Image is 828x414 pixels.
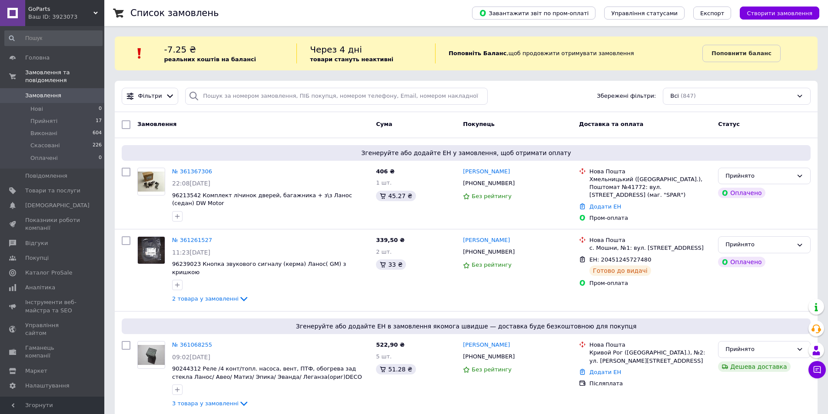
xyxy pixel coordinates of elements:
div: 33 ₴ [376,259,406,270]
span: Прийняті [30,117,57,125]
a: Фото товару [137,341,165,369]
div: Післяплата [589,380,711,388]
a: 2 товара у замовленні [172,295,249,302]
span: 17 [96,117,102,125]
a: Додати ЕН [589,203,621,210]
span: 2 шт. [376,248,392,255]
div: Дешева доставка [718,361,790,372]
a: Додати ЕН [589,369,621,375]
span: Всі [670,92,679,100]
span: Нові [30,105,43,113]
b: Поповнити баланс [712,50,771,56]
a: [PERSON_NAME] [463,341,510,349]
span: 96213542 Комплект лічинок дверей, багажника + з\з Ланос (седан) DW Motor [172,192,352,207]
h1: Список замовлень [130,8,219,18]
div: , щоб продовжити отримувати замовлення [435,43,702,63]
div: Нова Пошта [589,341,711,349]
button: Чат з покупцем [808,361,826,378]
a: 90244312 Реле /4 конт/топл. насоса, вент, ПТФ, обогрева зад стекла Ланос/ Авео/ Матиз/ Эпика/ Эва... [172,365,362,380]
span: [DEMOGRAPHIC_DATA] [25,202,90,209]
span: Гаманець компанії [25,344,80,360]
span: 2 товара у замовленні [172,295,239,302]
a: Фото товару [137,168,165,195]
span: 1 шт. [376,179,392,186]
span: Cума [376,121,392,127]
span: Завантажити звіт по пром-оплаті [479,9,589,17]
span: Управління сайтом [25,321,80,337]
span: Замовлення та повідомлення [25,69,104,84]
span: Каталог ProSale [25,269,72,277]
a: № 361261527 [172,237,212,243]
div: Прийнято [725,345,793,354]
span: 522,90 ₴ [376,341,405,348]
span: Налаштування [25,382,70,390]
span: Згенеруйте або додайте ЕН в замовлення якомога швидше — доставка буде безкоштовною для покупця [125,322,807,331]
div: Готово до видачі [589,265,651,276]
span: 5 шт. [376,353,392,360]
span: Фільтри [138,92,162,100]
span: Оплачені [30,154,58,162]
img: Фото товару [138,345,165,365]
span: GoParts [28,5,93,13]
div: [PHONE_NUMBER] [461,246,516,258]
span: 0 [99,154,102,162]
img: Фото товару [138,237,165,264]
span: 3 товара у замовленні [172,400,239,407]
span: Через 4 дні [310,44,362,55]
span: 0 [99,105,102,113]
span: 339,50 ₴ [376,237,405,243]
span: Показники роботи компанії [25,216,80,232]
b: реальних коштів на балансі [164,56,256,63]
span: 604 [93,129,102,137]
div: Ваш ID: 3923073 [28,13,104,21]
div: [PHONE_NUMBER] [461,351,516,362]
a: Фото товару [137,236,165,264]
span: Інструменти веб-майстра та SEO [25,298,80,314]
a: [PERSON_NAME] [463,168,510,176]
button: Створити замовлення [740,7,819,20]
span: Без рейтингу [472,193,512,199]
span: Товари та послуги [25,187,80,195]
span: 09:02[DATE] [172,354,210,361]
div: 51.28 ₴ [376,364,416,374]
span: Управління статусами [611,10,678,17]
div: Оплачено [718,188,765,198]
span: Збережені фільтри: [597,92,656,100]
a: 96239023 Кнопка звукового сигналу (керма) Ланос( GM) з кришкою [172,261,346,275]
img: Фото товару [138,172,165,192]
span: 406 ₴ [376,168,395,175]
span: Виконані [30,129,57,137]
div: Пром-оплата [589,214,711,222]
b: Поповніть Баланс [449,50,506,56]
span: Статус [718,121,740,127]
b: товари стануть неактивні [310,56,393,63]
button: Завантажити звіт по пром-оплаті [472,7,595,20]
div: с. Мошни, №1: вул. [STREET_ADDRESS] [589,244,711,252]
span: Замовлення [25,92,61,99]
div: Пром-оплата [589,279,711,287]
span: Створити замовлення [747,10,812,17]
input: Пошук [4,30,103,46]
span: Відгуки [25,239,48,247]
div: Нова Пошта [589,168,711,176]
span: ЕН: 20451245727480 [589,256,651,263]
a: № 361068255 [172,341,212,348]
span: Доставка та оплата [579,121,643,127]
div: Нова Пошта [589,236,711,244]
a: Створити замовлення [731,10,819,16]
span: -7.25 ₴ [164,44,196,55]
span: Без рейтингу [472,262,512,268]
div: Кривой Рог ([GEOGRAPHIC_DATA].), №2: ул. [PERSON_NAME][STREET_ADDRESS] [589,349,711,364]
span: Без рейтингу [472,366,512,373]
input: Пошук за номером замовлення, ПІБ покупця, номером телефону, Email, номером накладної [185,88,488,105]
span: 226 [93,142,102,149]
span: Маркет [25,367,47,375]
span: Аналітика [25,284,55,291]
span: Згенеруйте або додайте ЕН у замовлення, щоб отримати оплату [125,149,807,157]
div: Прийнято [725,240,793,249]
img: :exclamation: [133,47,146,60]
span: (847) [681,93,696,99]
button: Експорт [693,7,732,20]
